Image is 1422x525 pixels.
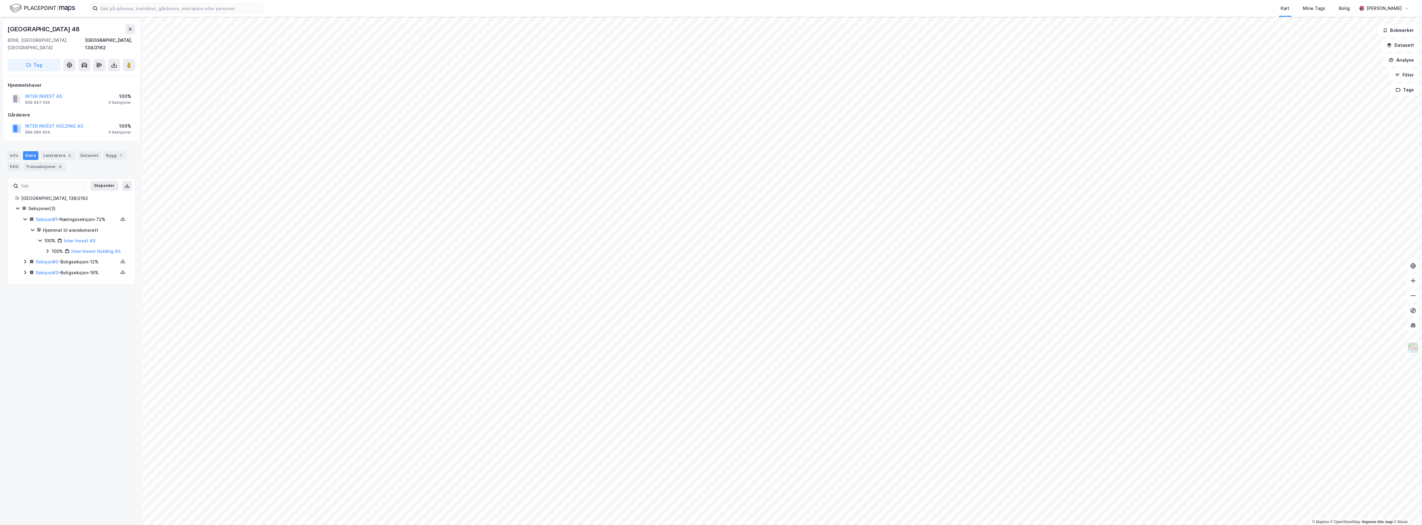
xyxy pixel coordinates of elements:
[1390,69,1420,81] button: Filter
[25,100,50,105] div: 959 647 526
[1391,84,1420,96] button: Tags
[108,100,131,105] div: 3 Seksjoner
[108,122,131,130] div: 100%
[36,258,118,266] div: - Boligseksjon - 12%
[1331,520,1361,524] a: OpenStreetMap
[1391,495,1422,525] iframe: Chat Widget
[98,4,263,13] input: Søk på adresse, matrikkel, gårdeiere, leietakere eller personer
[7,37,85,51] div: 8006, [GEOGRAPHIC_DATA], [GEOGRAPHIC_DATA]
[1339,5,1350,12] div: Bolig
[7,59,61,71] button: Tag
[7,162,21,171] div: ESG
[71,249,121,254] a: Inter Invest Holding AS
[18,181,86,191] input: Søk
[1382,39,1420,51] button: Datasett
[25,130,50,135] div: 989 080 954
[108,130,131,135] div: 3 Seksjoner
[104,151,127,160] div: Bygg
[23,151,38,160] div: Eiere
[41,151,75,160] div: Leietakere
[36,217,57,222] a: Seksjon#1
[10,3,75,14] img: logo.f888ab2527a4732fd821a326f86c7f29.svg
[23,162,66,171] div: Transaksjoner
[1312,520,1329,524] a: Mapbox
[1384,54,1420,66] button: Analyse
[64,238,96,243] a: Inter Invest AS
[36,216,118,223] div: - Næringsseksjon - 72%
[21,195,127,202] div: [GEOGRAPHIC_DATA], 138/2162
[85,37,135,51] div: [GEOGRAPHIC_DATA], 138/2162
[1391,495,1422,525] div: Kontrollprogram for chat
[1362,520,1393,524] a: Improve this map
[36,270,58,275] a: Seksjon#3
[8,111,135,119] div: Gårdeiere
[118,152,124,159] div: 1
[1303,5,1326,12] div: Mine Tags
[57,164,63,170] div: 4
[36,259,58,264] a: Seksjon#2
[1367,5,1402,12] div: [PERSON_NAME]
[44,237,56,245] div: 100%
[1407,342,1419,354] img: Z
[1378,24,1420,37] button: Bokmerker
[52,248,63,255] div: 100%
[67,152,73,159] div: 3
[8,82,135,89] div: Hjemmelshaver
[28,205,127,212] div: Seksjoner ( 3 )
[43,227,127,234] div: Hjemmel til eiendomsrett
[78,151,101,160] div: Datasett
[1281,5,1290,12] div: Kart
[7,24,81,34] div: [GEOGRAPHIC_DATA] 48
[7,151,20,160] div: Info
[108,93,131,100] div: 100%
[90,181,118,191] button: Ekspander
[36,269,118,276] div: - Boligseksjon - 16%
